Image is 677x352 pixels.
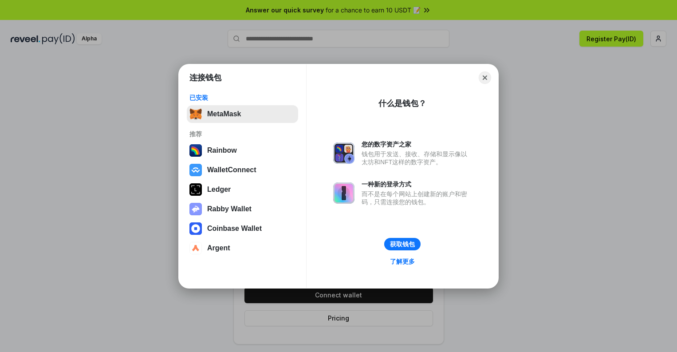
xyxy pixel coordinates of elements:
button: MetaMask [187,105,298,123]
div: 而不是在每个网站上创建新的账户和密码，只需连接您的钱包。 [362,190,472,206]
button: 获取钱包 [384,238,421,250]
img: svg+xml,%3Csvg%20xmlns%3D%22http%3A%2F%2Fwww.w3.org%2F2000%2Fsvg%22%20fill%3D%22none%22%20viewBox... [333,182,354,204]
div: 已安装 [189,94,295,102]
div: MetaMask [207,110,241,118]
img: svg+xml,%3Csvg%20xmlns%3D%22http%3A%2F%2Fwww.w3.org%2F2000%2Fsvg%22%20width%3D%2228%22%20height%3... [189,183,202,196]
button: Coinbase Wallet [187,220,298,237]
div: 钱包用于发送、接收、存储和显示像以太坊和NFT这样的数字资产。 [362,150,472,166]
div: Ledger [207,186,231,194]
img: svg+xml,%3Csvg%20width%3D%2228%22%20height%3D%2228%22%20viewBox%3D%220%200%2028%2028%22%20fill%3D... [189,164,202,176]
img: svg+xml,%3Csvg%20fill%3D%22none%22%20height%3D%2233%22%20viewBox%3D%220%200%2035%2033%22%20width%... [189,108,202,120]
div: WalletConnect [207,166,256,174]
div: 您的数字资产之家 [362,140,472,148]
button: Rabby Wallet [187,200,298,218]
div: 一种新的登录方式 [362,180,472,188]
div: 了解更多 [390,257,415,265]
img: svg+xml,%3Csvg%20xmlns%3D%22http%3A%2F%2Fwww.w3.org%2F2000%2Fsvg%22%20fill%3D%22none%22%20viewBox... [189,203,202,215]
img: svg+xml,%3Csvg%20width%3D%22120%22%20height%3D%22120%22%20viewBox%3D%220%200%20120%20120%22%20fil... [189,144,202,157]
button: Argent [187,239,298,257]
button: Rainbow [187,142,298,159]
button: Ledger [187,181,298,198]
div: Coinbase Wallet [207,225,262,233]
button: Close [479,71,491,84]
div: 推荐 [189,130,295,138]
button: WalletConnect [187,161,298,179]
img: svg+xml,%3Csvg%20xmlns%3D%22http%3A%2F%2Fwww.w3.org%2F2000%2Fsvg%22%20fill%3D%22none%22%20viewBox... [333,142,354,164]
a: 了解更多 [385,256,420,267]
div: Rainbow [207,146,237,154]
div: 获取钱包 [390,240,415,248]
img: svg+xml,%3Csvg%20width%3D%2228%22%20height%3D%2228%22%20viewBox%3D%220%200%2028%2028%22%20fill%3D... [189,242,202,254]
h1: 连接钱包 [189,72,221,83]
img: svg+xml,%3Csvg%20width%3D%2228%22%20height%3D%2228%22%20viewBox%3D%220%200%2028%2028%22%20fill%3D... [189,222,202,235]
div: 什么是钱包？ [378,98,426,109]
div: Argent [207,244,230,252]
div: Rabby Wallet [207,205,252,213]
